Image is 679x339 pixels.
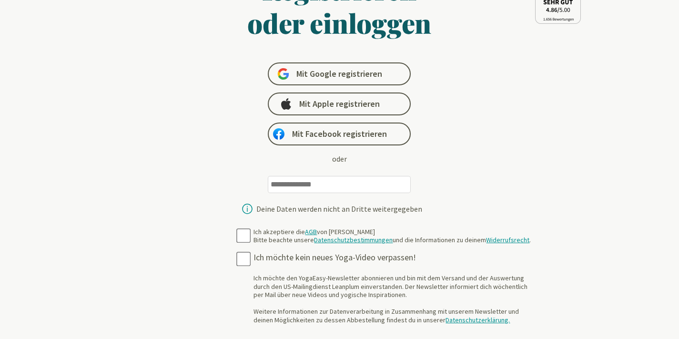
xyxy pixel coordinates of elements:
[446,316,510,324] a: Datenschutzerklärung.
[268,62,411,85] a: Mit Google registrieren
[296,68,382,80] span: Mit Google registrieren
[292,128,387,140] span: Mit Facebook registrieren
[299,98,380,110] span: Mit Apple registrieren
[253,274,536,324] div: Ich möchte den YogaEasy-Newsletter abonnieren und bin mit dem Versand und der Auswertung durch de...
[268,123,411,145] a: Mit Facebook registrieren
[332,153,347,164] div: oder
[314,236,393,244] a: Datenschutzbestimmungen
[253,228,531,245] div: Ich akzeptiere die von [PERSON_NAME] Bitte beachte unsere und die Informationen zu deinem .
[305,227,317,236] a: AGB
[268,92,411,115] a: Mit Apple registrieren
[256,205,422,213] div: Deine Daten werden nicht an Dritte weitergegeben
[486,236,529,244] a: Widerrufsrecht
[253,252,536,263] div: Ich möchte kein neues Yoga-Video verpassen!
